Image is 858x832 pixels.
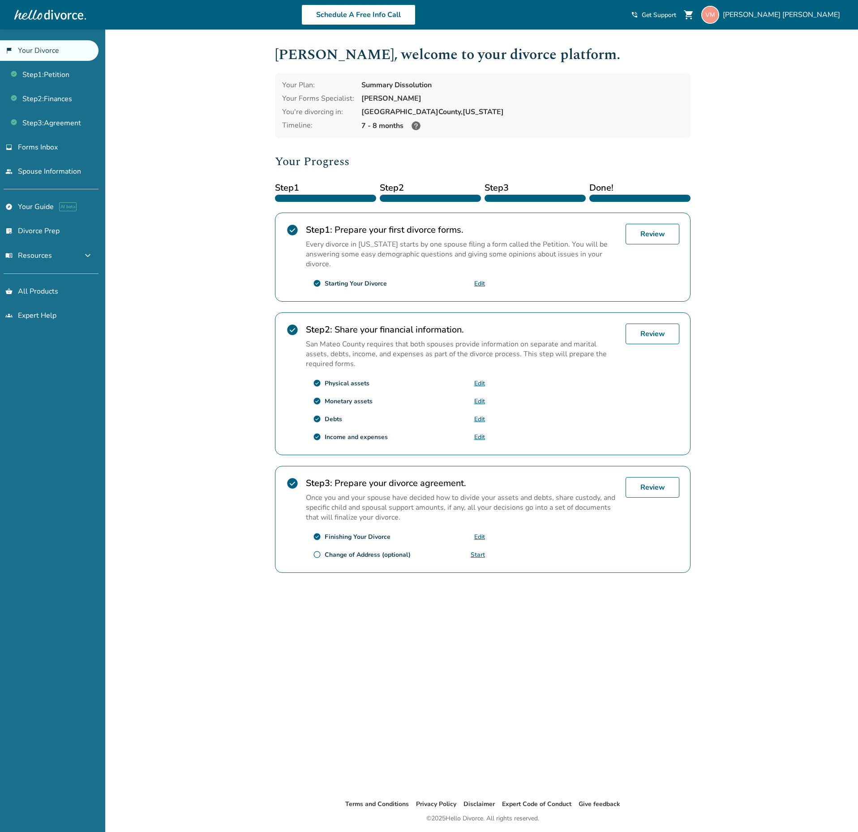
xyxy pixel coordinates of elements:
a: Review [626,224,679,244]
div: Physical assets [325,379,369,388]
li: Give feedback [579,799,620,810]
span: check_circle [313,533,321,541]
a: Start [471,550,485,559]
span: Get Support [642,11,676,19]
span: check_circle [313,415,321,423]
div: Change of Address (optional) [325,550,411,559]
h2: Prepare your divorce agreement. [306,477,618,489]
a: Terms and Conditions [345,800,409,808]
div: [PERSON_NAME] [361,94,683,103]
span: groups [5,312,13,319]
a: Review [626,324,679,344]
p: Every divorce in [US_STATE] starts by one spouse filing a form called the Petition. You will be a... [306,239,618,269]
span: explore [5,203,13,210]
span: flag_2 [5,47,13,54]
h2: Your Progress [275,153,691,171]
span: Forms Inbox [18,142,58,152]
a: Edit [474,379,485,388]
span: check_circle [313,397,321,405]
span: phone_in_talk [631,11,638,18]
span: people [5,168,13,175]
a: Edit [474,279,485,288]
a: Edit [474,415,485,423]
span: check_circle [286,324,299,336]
span: check_circle [313,433,321,441]
div: Income and expenses [325,433,388,441]
a: Schedule A Free Info Call [301,4,416,25]
span: check_circle [286,224,299,236]
a: Edit [474,397,485,405]
div: Finishing Your Divorce [325,533,390,541]
span: shopping_basket [5,288,13,295]
span: check_circle [313,379,321,387]
span: inbox [5,144,13,151]
h2: Share your financial information. [306,324,618,336]
div: Timeline: [282,120,354,131]
a: Edit [474,433,485,441]
div: Monetary assets [325,397,373,405]
div: You're divorcing in: [282,107,354,117]
h2: Prepare your first divorce forms. [306,224,618,236]
div: Starting Your Divorce [325,279,387,288]
a: phone_in_talkGet Support [631,11,676,19]
span: Resources [5,251,52,260]
span: radio_button_unchecked [313,550,321,559]
div: Your Plan: [282,80,354,90]
strong: Step 2 : [306,324,332,336]
span: [PERSON_NAME] [PERSON_NAME] [723,10,844,20]
span: Step 3 [485,181,586,195]
a: Expert Code of Conduct [502,800,571,808]
div: [GEOGRAPHIC_DATA] County, [US_STATE] [361,107,683,117]
span: Done! [589,181,691,195]
a: Review [626,477,679,498]
span: check_circle [313,279,321,287]
div: Your Forms Specialist: [282,94,354,103]
span: expand_more [82,250,93,261]
strong: Step 3 : [306,477,332,489]
span: list_alt_check [5,227,13,235]
span: AI beta [59,202,77,211]
span: menu_book [5,252,13,259]
a: Privacy Policy [416,800,456,808]
p: Once you and your spouse have decided how to divide your assets and debts, share custody, and spe... [306,493,618,522]
div: Debts [325,415,342,423]
div: Summary Dissolution [361,80,683,90]
div: 7 - 8 months [361,120,683,131]
a: Edit [474,533,485,541]
span: Step 1 [275,181,376,195]
h1: [PERSON_NAME] , welcome to your divorce platform. [275,44,691,66]
div: © 2025 Hello Divorce. All rights reserved. [426,813,539,824]
p: San Mateo County requires that both spouses provide information on separate and marital assets, d... [306,339,618,369]
span: shopping_cart [683,9,694,20]
img: vmvicmelara@live.com [701,6,719,24]
li: Disclaimer [463,799,495,810]
strong: Step 1 : [306,224,332,236]
span: check_circle [286,477,299,490]
span: Step 2 [380,181,481,195]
